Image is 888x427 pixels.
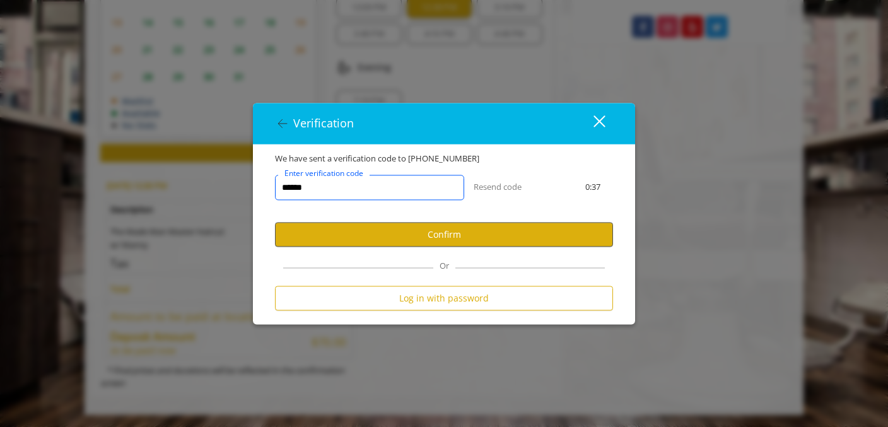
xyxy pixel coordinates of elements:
[275,286,613,311] button: Log in with password
[474,181,522,194] button: Resend code
[275,175,464,200] input: verificationCodeText
[278,167,370,179] label: Enter verification code
[570,110,613,136] button: close dialog
[293,116,354,131] span: Verification
[266,153,622,166] div: We have sent a verification code to [PHONE_NUMBER]
[275,222,613,247] button: Confirm
[433,260,455,272] span: Or
[563,181,622,194] div: 0:37
[579,114,604,133] div: close dialog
